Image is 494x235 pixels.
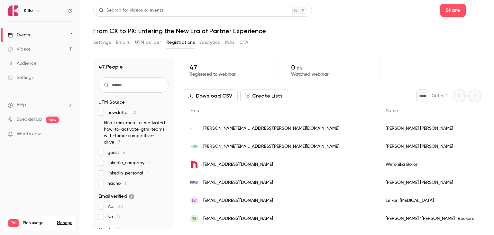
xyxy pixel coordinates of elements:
span: 1 [124,181,126,186]
a: SpeakerHub [17,116,42,123]
img: expensepoint.com [190,128,198,129]
span: 6 [123,150,125,155]
iframe: Noticeable Trigger [65,131,73,137]
span: Yes [107,203,123,210]
div: [PERSON_NAME] [PERSON_NAME] [379,174,480,192]
span: [EMAIL_ADDRESS][DOMAIN_NAME] [203,161,273,168]
span: linkedin_company [107,160,151,166]
button: UTM builder [135,37,161,48]
p: Out of 1 [432,93,448,99]
div: Audience [8,60,36,67]
span: RB [192,216,197,221]
button: Polls [225,37,234,48]
h6: Kiflo [24,7,33,14]
span: new [46,117,59,123]
span: What's new [17,131,41,137]
button: Create Lists [240,89,288,102]
span: Email [190,108,201,113]
span: guest [107,149,125,156]
button: Download CSV [184,89,238,102]
button: Settings [93,37,111,48]
div: Videos [8,46,31,52]
span: No [107,214,121,220]
span: [PERSON_NAME][EMAIL_ADDRESS][PERSON_NAME][DOMAIN_NAME] [203,143,339,150]
div: Weronika Boron [379,155,480,174]
span: linkedin_personal [107,170,149,176]
img: Kiflo [8,5,18,16]
span: 1 [147,171,149,175]
span: Help [17,102,26,108]
span: [EMAIL_ADDRESS][DOMAIN_NAME] [203,179,273,186]
span: [PERSON_NAME][EMAIL_ADDRESS][PERSON_NAME][DOMAIN_NAME] [203,125,339,132]
span: Member type [98,227,128,233]
button: Registrations [166,37,195,48]
div: Settings [8,74,33,81]
span: Plan usage [23,221,53,226]
span: [EMAIL_ADDRESS][DOMAIN_NAME] [203,215,273,222]
span: 30 [118,204,123,209]
span: 7 [118,140,120,145]
span: newsletter [107,109,138,116]
span: Pro [8,219,19,227]
span: kiflo-from-meh-to-motivated-how-to-activate-gtm-teams-with-fomo-competitive-drive [104,120,169,146]
li: help-dropdown-opener [8,102,73,108]
span: LA [192,198,197,203]
span: nacho [107,180,126,187]
img: mymetasoftware.com [190,143,198,150]
p: 47 [189,63,272,71]
p: Registered to webinar [189,71,272,78]
span: 2 [148,161,151,165]
div: Linkon [MEDICAL_DATA] [379,192,480,210]
div: Search for videos or events [99,7,163,14]
span: [EMAIL_ADDRESS][DOMAIN_NAME] [203,197,273,204]
div: [PERSON_NAME] [PERSON_NAME] [379,119,480,137]
button: Emails [116,37,130,48]
div: [PERSON_NAME] [PERSON_NAME] [379,137,480,155]
span: 17 [117,215,121,219]
span: UTM Source [98,99,125,106]
img: neople.io [190,161,198,168]
button: CTA [240,37,248,48]
span: 0 % [297,66,303,70]
span: Name [386,108,398,113]
h1: 47 People [98,63,123,71]
img: detectronic.org [190,179,198,186]
p: Watched webinar [291,71,374,78]
button: Share [440,4,466,17]
div: Events [8,32,30,38]
div: [PERSON_NAME] "[PERSON_NAME]" Beckers [379,210,480,228]
a: Manage [57,221,72,226]
button: Analytics [200,37,220,48]
p: 0 [291,63,374,71]
span: 25 [133,110,138,115]
span: Email verified [98,193,134,200]
h1: From CX to PX: Entering the New Era of Partner Experience [93,27,481,35]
